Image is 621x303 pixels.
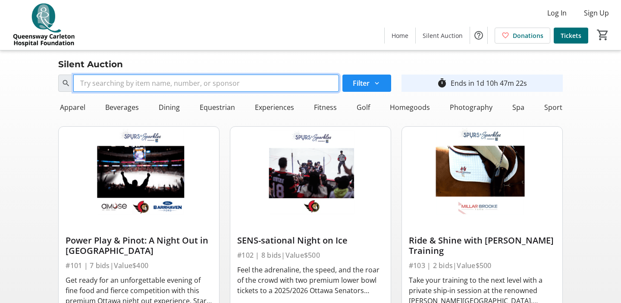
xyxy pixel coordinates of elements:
input: Try searching by item name, number, or sponsor [73,75,339,92]
div: Experiences [251,99,298,116]
span: Log In [547,8,567,18]
a: Home [385,28,415,44]
mat-icon: timer_outline [437,78,447,88]
div: Equestrian [196,99,238,116]
div: Ride & Shine with [PERSON_NAME] Training [409,235,555,256]
div: SENS-sational Night on Ice [237,235,384,246]
div: Feel the adrenaline, the speed, and the roar of the crowd with two premium lower bowl tickets to ... [237,265,384,296]
div: Power Play & Pinot: A Night Out in [GEOGRAPHIC_DATA] [66,235,212,256]
img: Ride & Shine with Millar Brooke Training [402,127,562,217]
a: Donations [495,28,550,44]
span: Silent Auction [423,31,463,40]
img: QCH Foundation's Logo [5,3,82,47]
button: Sign Up [577,6,616,20]
button: Cart [595,27,611,43]
div: Golf [353,99,373,116]
div: #101 | 7 bids | Value $400 [66,259,212,272]
div: Sports [541,99,569,116]
span: Home [392,31,408,40]
div: Spa [509,99,528,116]
div: Silent Auction [53,57,128,71]
div: Homegoods [386,99,433,116]
div: #102 | 8 bids | Value $500 [237,249,384,261]
button: Log In [540,6,574,20]
button: Filter [342,75,391,92]
a: Silent Auction [416,28,470,44]
div: Beverages [102,99,142,116]
span: Tickets [561,31,581,40]
div: Photography [446,99,496,116]
div: Fitness [310,99,340,116]
span: Filter [353,78,370,88]
img: Power Play & Pinot: A Night Out in Ottawa [59,127,219,217]
div: #103 | 2 bids | Value $500 [409,259,555,272]
span: Sign Up [584,8,609,18]
button: Help [470,27,487,44]
div: Apparel [56,99,89,116]
div: Ends in 1d 10h 47m 22s [451,78,527,88]
a: Tickets [554,28,588,44]
div: Dining [155,99,183,116]
img: SENS-sational Night on Ice [230,127,391,217]
span: Donations [513,31,543,40]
